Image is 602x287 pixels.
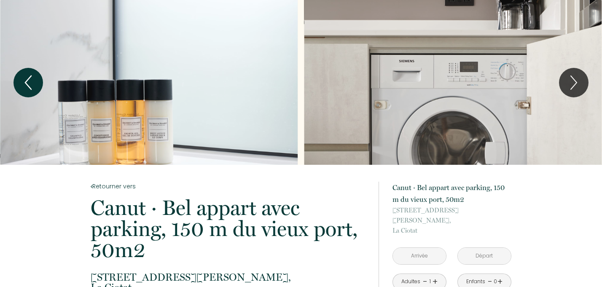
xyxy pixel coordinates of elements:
[91,197,367,260] p: Canut · Bel appart avec parking, 150 m du vieux port, 50m2
[393,248,446,264] input: Arrivée
[91,272,367,282] span: [STREET_ADDRESS][PERSON_NAME],
[13,68,43,97] button: Previous
[559,68,589,97] button: Next
[392,205,511,236] p: La Ciotat
[466,278,485,286] div: Enfants
[493,278,497,286] div: 0
[91,182,367,191] a: Retourner vers
[392,205,511,225] span: [STREET_ADDRESS][PERSON_NAME],
[428,278,432,286] div: 1
[401,278,420,286] div: Adultes
[458,248,511,264] input: Départ
[392,182,511,205] p: Canut · Bel appart avec parking, 150 m du vieux port, 50m2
